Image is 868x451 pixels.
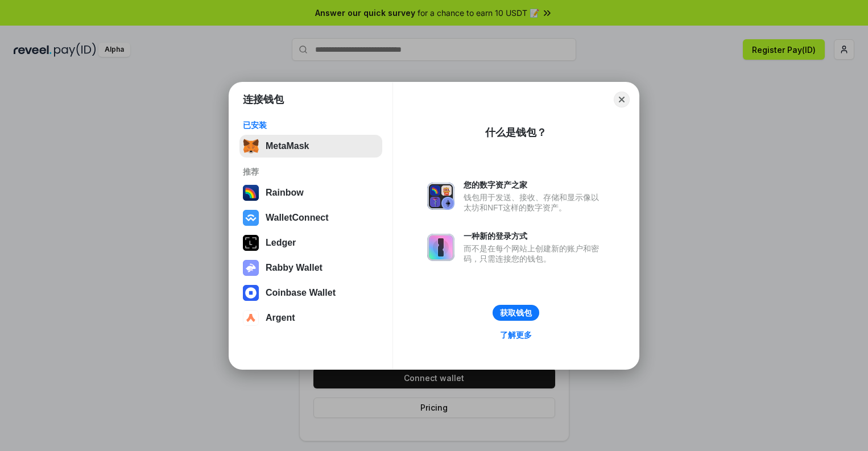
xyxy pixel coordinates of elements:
div: Argent [266,313,295,323]
img: svg+xml,%3Csvg%20xmlns%3D%22http%3A%2F%2Fwww.w3.org%2F2000%2Fsvg%22%20width%3D%2228%22%20height%3... [243,235,259,251]
img: svg+xml,%3Csvg%20width%3D%2228%22%20height%3D%2228%22%20viewBox%3D%220%200%2028%2028%22%20fill%3D... [243,210,259,226]
div: 而不是在每个网站上创建新的账户和密码，只需连接您的钱包。 [464,243,605,264]
button: Rabby Wallet [239,256,382,279]
img: svg+xml,%3Csvg%20width%3D%2228%22%20height%3D%2228%22%20viewBox%3D%220%200%2028%2028%22%20fill%3D... [243,285,259,301]
div: MetaMask [266,141,309,151]
img: svg+xml,%3Csvg%20width%3D%2228%22%20height%3D%2228%22%20viewBox%3D%220%200%2028%2028%22%20fill%3D... [243,310,259,326]
a: 了解更多 [493,328,539,342]
button: 获取钱包 [493,305,539,321]
button: Coinbase Wallet [239,282,382,304]
div: 一种新的登录方式 [464,231,605,241]
h1: 连接钱包 [243,93,284,106]
div: 推荐 [243,167,379,177]
button: Rainbow [239,181,382,204]
div: 您的数字资产之家 [464,180,605,190]
button: WalletConnect [239,206,382,229]
div: Ledger [266,238,296,248]
div: Coinbase Wallet [266,288,336,298]
button: Close [614,92,630,107]
div: 了解更多 [500,330,532,340]
img: svg+xml,%3Csvg%20xmlns%3D%22http%3A%2F%2Fwww.w3.org%2F2000%2Fsvg%22%20fill%3D%22none%22%20viewBox... [243,260,259,276]
img: svg+xml,%3Csvg%20width%3D%22120%22%20height%3D%22120%22%20viewBox%3D%220%200%20120%20120%22%20fil... [243,185,259,201]
div: Rainbow [266,188,304,198]
div: 什么是钱包？ [485,126,547,139]
img: svg+xml,%3Csvg%20fill%3D%22none%22%20height%3D%2233%22%20viewBox%3D%220%200%2035%2033%22%20width%... [243,138,259,154]
div: 已安装 [243,120,379,130]
div: 获取钱包 [500,308,532,318]
button: Argent [239,307,382,329]
div: WalletConnect [266,213,329,223]
button: Ledger [239,231,382,254]
img: svg+xml,%3Csvg%20xmlns%3D%22http%3A%2F%2Fwww.w3.org%2F2000%2Fsvg%22%20fill%3D%22none%22%20viewBox... [427,234,454,261]
img: svg+xml,%3Csvg%20xmlns%3D%22http%3A%2F%2Fwww.w3.org%2F2000%2Fsvg%22%20fill%3D%22none%22%20viewBox... [427,183,454,210]
div: Rabby Wallet [266,263,323,273]
button: MetaMask [239,135,382,158]
div: 钱包用于发送、接收、存储和显示像以太坊和NFT这样的数字资产。 [464,192,605,213]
